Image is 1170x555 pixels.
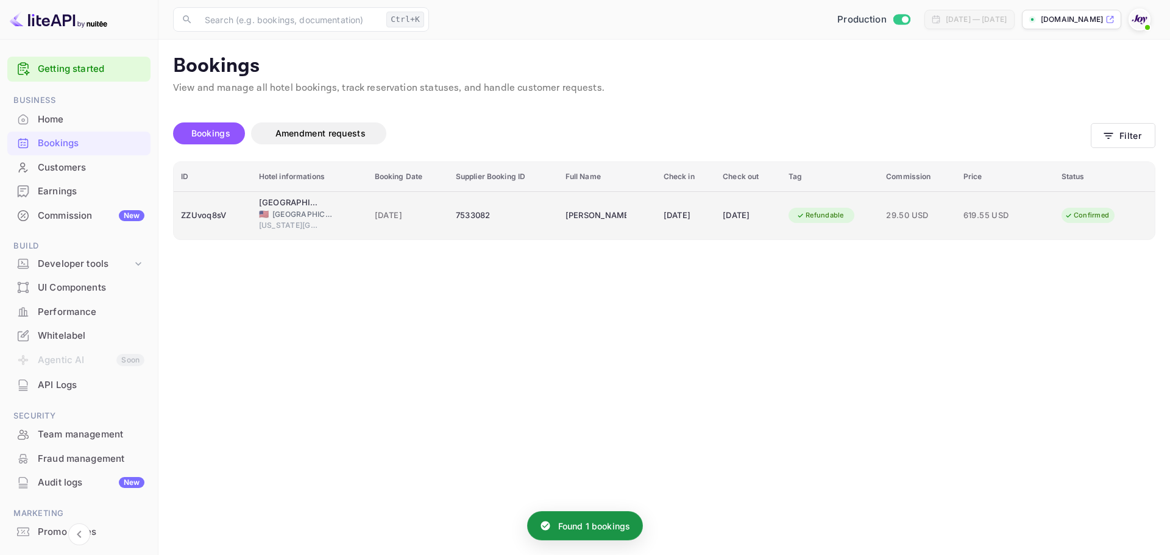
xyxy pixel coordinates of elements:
[723,206,774,225] div: [DATE]
[7,423,151,445] a: Team management
[68,523,90,545] button: Collapse navigation
[781,162,879,192] th: Tag
[173,81,1155,96] p: View and manage all hotel bookings, track reservation statuses, and handle customer requests.
[10,10,107,29] img: LiteAPI logo
[946,14,1007,25] div: [DATE] — [DATE]
[38,185,144,199] div: Earnings
[7,324,151,348] div: Whitelabel
[565,206,626,225] div: Frances Mys
[7,132,151,155] div: Bookings
[7,447,151,470] a: Fraud management
[1054,162,1155,192] th: Status
[259,220,320,231] span: [US_STATE][GEOGRAPHIC_DATA]
[886,209,948,222] span: 29.50 USD
[7,253,151,275] div: Developer tools
[656,162,715,192] th: Check in
[7,373,151,396] a: API Logs
[837,13,887,27] span: Production
[197,7,381,32] input: Search (e.g. bookings, documentation)
[7,471,151,493] a: Audit logsNew
[879,162,955,192] th: Commission
[119,210,144,221] div: New
[715,162,781,192] th: Check out
[38,428,144,442] div: Team management
[7,180,151,202] a: Earnings
[7,373,151,397] div: API Logs
[191,128,230,138] span: Bookings
[7,520,151,543] a: Promo codes
[181,206,244,225] div: ZZUvoq8sV
[1091,123,1155,148] button: Filter
[7,204,151,228] div: CommissionNew
[38,257,132,271] div: Developer tools
[252,162,367,192] th: Hotel informations
[7,276,151,300] div: UI Components
[375,209,441,222] span: [DATE]
[173,122,1091,144] div: account-settings tabs
[38,62,144,76] a: Getting started
[272,209,333,220] span: [GEOGRAPHIC_DATA]
[173,54,1155,79] p: Bookings
[7,204,151,227] a: CommissionNew
[832,13,915,27] div: Switch to Sandbox mode
[7,156,151,179] a: Customers
[38,329,144,343] div: Whitelabel
[7,520,151,544] div: Promo codes
[7,57,151,82] div: Getting started
[664,206,708,225] div: [DATE]
[7,423,151,447] div: Team management
[7,507,151,520] span: Marketing
[7,94,151,107] span: Business
[38,113,144,127] div: Home
[386,12,424,27] div: Ctrl+K
[7,300,151,323] a: Performance
[456,206,551,225] div: 7533082
[7,471,151,495] div: Audit logsNew
[38,209,144,223] div: Commission
[38,476,144,490] div: Audit logs
[7,108,151,130] a: Home
[7,108,151,132] div: Home
[956,162,1054,192] th: Price
[119,477,144,488] div: New
[7,447,151,471] div: Fraud management
[174,162,1155,239] table: booking table
[38,136,144,150] div: Bookings
[275,128,366,138] span: Amendment requests
[1041,14,1103,25] p: [DOMAIN_NAME]
[38,378,144,392] div: API Logs
[789,208,852,223] div: Refundable
[259,210,269,218] span: United States of America
[38,281,144,295] div: UI Components
[7,276,151,299] a: UI Components
[7,324,151,347] a: Whitelabel
[1057,208,1117,223] div: Confirmed
[38,525,144,539] div: Promo codes
[38,161,144,175] div: Customers
[38,305,144,319] div: Performance
[174,162,252,192] th: ID
[448,162,558,192] th: Supplier Booking ID
[7,300,151,324] div: Performance
[7,180,151,203] div: Earnings
[963,209,1024,222] span: 619.55 USD
[7,156,151,180] div: Customers
[7,409,151,423] span: Security
[7,132,151,154] a: Bookings
[259,197,320,209] div: Hyatt Place Colorado Springs/Garden of the Gods
[558,520,630,532] p: Found 1 bookings
[558,162,656,192] th: Full Name
[7,239,151,253] span: Build
[38,452,144,466] div: Fraud management
[1130,10,1149,29] img: With Joy
[367,162,448,192] th: Booking Date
